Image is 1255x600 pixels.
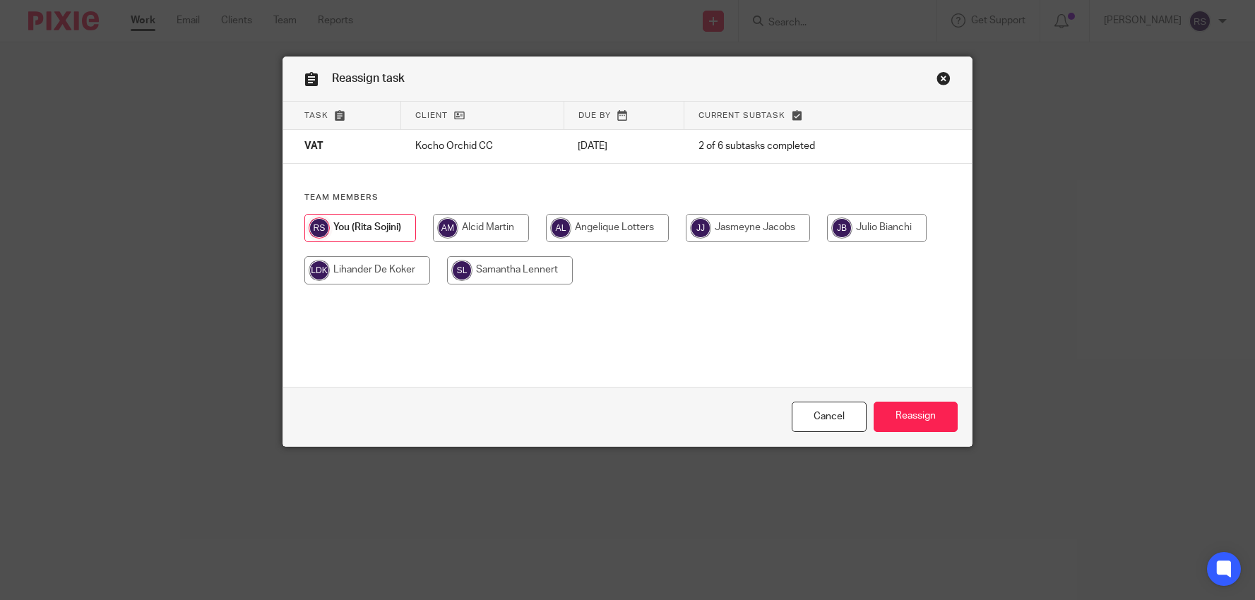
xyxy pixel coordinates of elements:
[304,142,323,152] span: VAT
[304,192,951,203] h4: Team members
[792,402,867,432] a: Close this dialog window
[415,139,550,153] p: Kocho Orchid CC
[332,73,405,84] span: Reassign task
[415,112,448,119] span: Client
[578,139,670,153] p: [DATE]
[874,402,958,432] input: Reassign
[684,130,907,164] td: 2 of 6 subtasks completed
[698,112,785,119] span: Current subtask
[304,112,328,119] span: Task
[578,112,611,119] span: Due by
[936,71,951,90] a: Close this dialog window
